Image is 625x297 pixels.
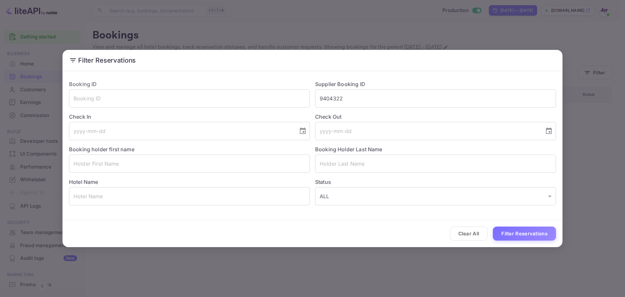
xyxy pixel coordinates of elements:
[296,125,309,138] button: Choose date
[315,89,556,108] input: Supplier Booking ID
[69,187,310,205] input: Hotel Name
[315,122,540,140] input: yyyy-mm-dd
[69,155,310,173] input: Holder First Name
[315,113,556,121] label: Check Out
[315,81,365,87] label: Supplier Booking ID
[315,146,382,153] label: Booking Holder Last Name
[69,113,310,121] label: Check In
[493,227,556,241] button: Filter Reservations
[69,122,294,140] input: yyyy-mm-dd
[69,179,98,185] label: Hotel Name
[542,125,555,138] button: Choose date
[315,178,556,186] label: Status
[450,227,488,241] button: Clear All
[69,81,97,87] label: Booking ID
[69,146,134,153] label: Booking holder first name
[62,50,562,71] h2: Filter Reservations
[69,89,310,108] input: Booking ID
[315,155,556,173] input: Holder Last Name
[315,187,556,205] div: ALL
